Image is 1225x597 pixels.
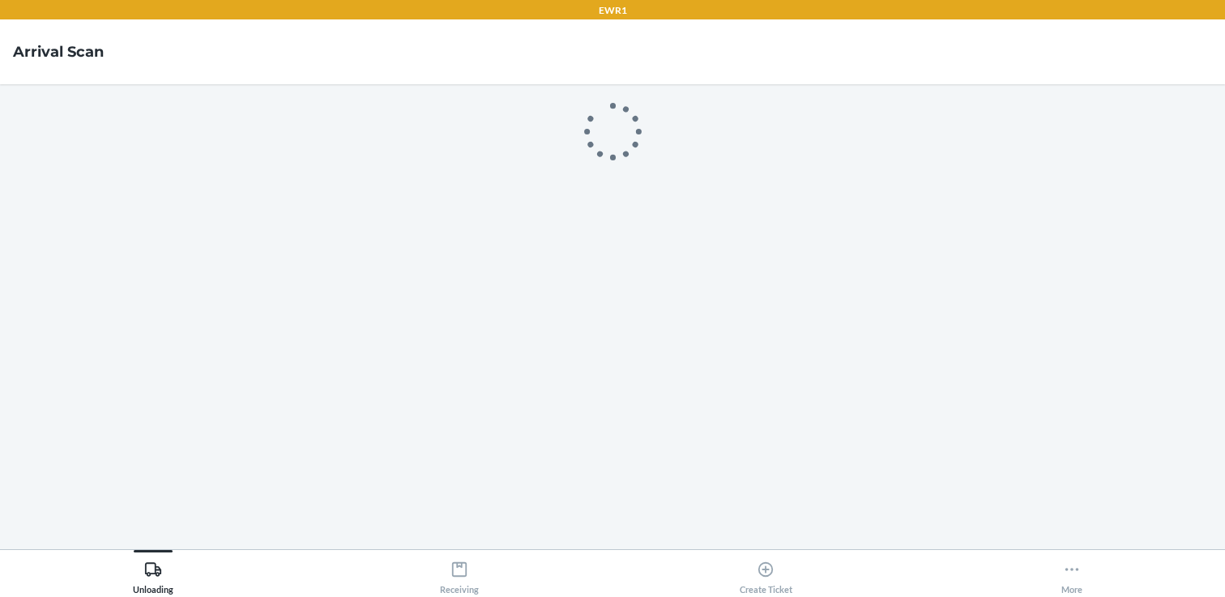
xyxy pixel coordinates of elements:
[740,554,792,595] div: Create Ticket
[306,550,612,595] button: Receiving
[13,41,104,62] h4: Arrival Scan
[612,550,919,595] button: Create Ticket
[919,550,1225,595] button: More
[599,3,627,18] p: EWR1
[1061,554,1082,595] div: More
[440,554,479,595] div: Receiving
[133,554,173,595] div: Unloading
